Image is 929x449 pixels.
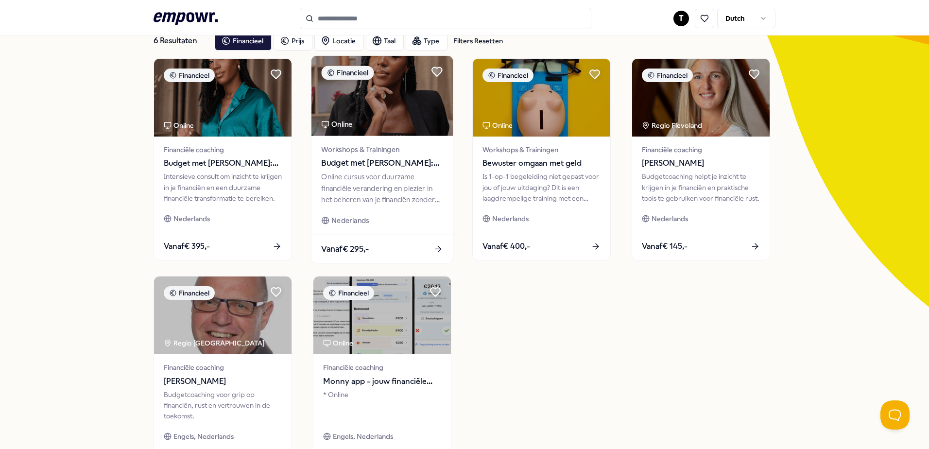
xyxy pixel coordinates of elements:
[173,213,210,224] span: Nederlands
[274,31,312,51] button: Prijs
[314,31,364,51] button: Locatie
[321,66,374,80] div: Financieel
[482,171,601,204] div: Is 1-op-1 begeleiding niet gepast voor jou of jouw uitdaging? Dit is een laagdrempelige training ...
[333,431,393,442] span: Engels, Nederlands
[673,11,689,26] button: T
[406,31,447,51] button: Type
[482,120,513,131] div: Online
[632,59,770,137] img: package image
[164,286,215,300] div: Financieel
[642,69,693,82] div: Financieel
[321,172,443,205] div: Online cursus voor duurzame financiële verandering en plezier in het beheren van je financiën zon...
[642,120,704,131] div: Regio Flevoland
[482,240,530,253] span: Vanaf € 400,-
[164,144,282,155] span: Financiële coaching
[321,119,352,130] div: Online
[632,58,770,260] a: package imageFinancieelRegio Flevoland Financiële coaching[PERSON_NAME]Budgetcoaching helpt je in...
[323,362,441,373] span: Financiële coaching
[154,276,292,354] img: package image
[164,362,282,373] span: Financiële coaching
[154,31,207,51] div: 6 Resultaten
[331,215,369,226] span: Nederlands
[164,120,194,131] div: Online
[323,286,374,300] div: Financieel
[323,389,441,422] div: * Online
[472,58,611,260] a: package imageFinancieelOnlineWorkshops & TrainingenBewuster omgaan met geldIs 1-op-1 begeleiding ...
[311,56,453,136] img: package image
[164,69,215,82] div: Financieel
[164,375,282,388] span: [PERSON_NAME]
[154,58,292,260] a: package imageFinancieelOnlineFinanciële coachingBudget met [PERSON_NAME]: ConsultIntensieve consu...
[164,171,282,204] div: Intensieve consult om inzicht te krijgen in je financiën en een duurzame financiële transformatie...
[173,431,234,442] span: Engels, Nederlands
[492,213,529,224] span: Nederlands
[323,375,441,388] span: Monny app - jouw financiële assistent
[154,59,292,137] img: package image
[482,157,601,170] span: Bewuster omgaan met geld
[300,8,591,29] input: Search for products, categories or subcategories
[642,171,760,204] div: Budgetcoaching helpt je inzicht te krijgen in je financiën en praktische tools te gebruiken voor ...
[642,157,760,170] span: [PERSON_NAME]
[321,157,443,170] span: Budget met [PERSON_NAME]: Upgrade je financiën!
[453,35,503,46] div: Filters Resetten
[652,213,688,224] span: Nederlands
[164,389,282,422] div: Budgetcoaching voor grip op financiën, rust en vertrouwen in de toekomst.
[321,242,369,255] span: Vanaf € 295,-
[313,276,451,354] img: package image
[880,400,910,430] iframe: Help Scout Beacon - Open
[164,338,266,348] div: Regio [GEOGRAPHIC_DATA]
[482,144,601,155] span: Workshops & Trainingen
[473,59,610,137] img: package image
[482,69,533,82] div: Financieel
[311,55,454,264] a: package imageFinancieelOnlineWorkshops & TrainingenBudget met [PERSON_NAME]: Upgrade je financiën...
[164,240,210,253] span: Vanaf € 395,-
[642,144,760,155] span: Financiële coaching
[642,240,688,253] span: Vanaf € 145,-
[366,31,404,51] button: Taal
[323,338,353,348] div: Online
[164,157,282,170] span: Budget met [PERSON_NAME]: Consult
[321,144,443,155] span: Workshops & Trainingen
[215,31,272,51] button: Financieel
